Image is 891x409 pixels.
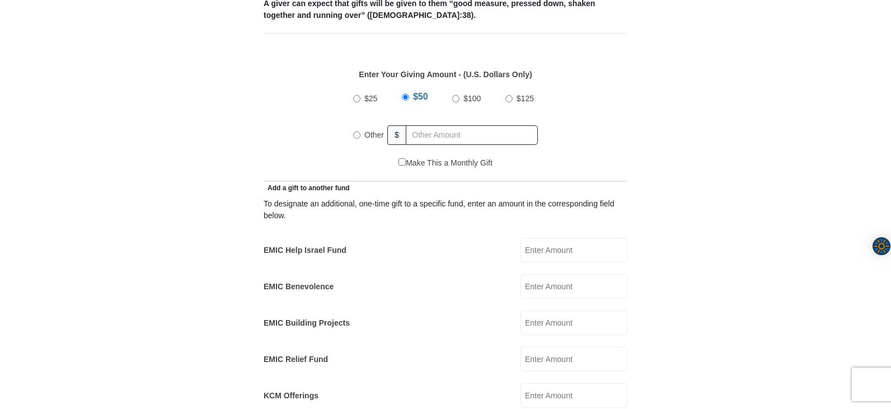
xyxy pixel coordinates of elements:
label: EMIC Building Projects [264,317,350,329]
span: $ [387,125,406,145]
input: Enter Amount [520,274,627,299]
input: Enter Amount [520,347,627,372]
span: $125 [517,94,534,103]
label: EMIC Relief Fund [264,354,328,365]
span: Add a gift to another fund [264,184,350,192]
input: Enter Amount [520,383,627,408]
span: $50 [413,92,428,101]
input: Enter Amount [520,311,627,335]
span: $25 [364,94,377,103]
label: Make This a Monthly Gift [398,157,493,169]
div: To designate an additional, one-time gift to a specific fund, enter an amount in the correspondin... [264,198,627,222]
label: KCM Offerings [264,390,318,402]
label: EMIC Help Israel Fund [264,245,346,256]
input: Enter Amount [520,238,627,262]
label: EMIC Benevolence [264,281,334,293]
input: Make This a Monthly Gift [398,158,406,166]
span: $100 [463,94,481,103]
span: Other [364,130,384,139]
strong: Enter Your Giving Amount - (U.S. Dollars Only) [359,70,532,79]
input: Other Amount [406,125,538,145]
